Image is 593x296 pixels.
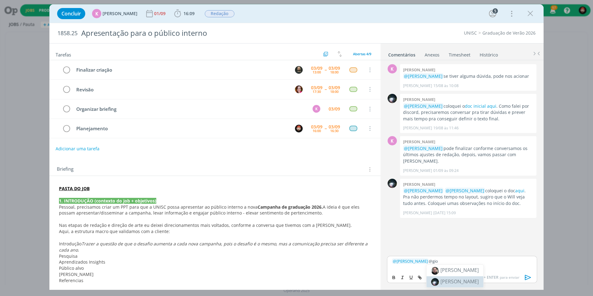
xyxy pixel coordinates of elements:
[295,125,303,132] img: W
[329,85,340,90] div: 03/09
[79,26,334,41] div: Apresentação para o público interno
[59,198,156,204] strong: 1. INTRODUÇÃO (contexto do job + objetivos)
[325,126,326,131] span: --
[403,210,432,216] p: [PERSON_NAME]
[59,241,82,247] span: Introdução
[92,9,137,18] button: K[PERSON_NAME]
[295,66,303,74] img: P
[59,204,361,216] span: A ideia é que eles possam apresentar/disseminar a campanha, levar informação e engajar público in...
[464,30,477,36] a: UNISC
[74,105,307,113] div: Organizar briefing
[493,8,498,14] div: 5
[59,265,84,271] span: Público alvo
[404,188,443,194] span: @[PERSON_NAME]
[329,107,340,111] div: 03/09
[183,10,195,16] span: 16:09
[403,83,432,89] p: [PERSON_NAME]
[295,85,303,93] img: B
[59,284,64,290] span: VT
[325,68,326,72] span: --
[312,104,321,114] button: K
[440,278,479,285] span: [PERSON_NAME]
[404,73,443,79] span: @[PERSON_NAME]
[311,125,322,129] div: 03/09
[446,188,484,194] span: @[PERSON_NAME]
[440,267,479,273] span: [PERSON_NAME]
[403,145,533,164] p: pode finalizar conforme conversamos os últimos ajustes de redação, depois, vamos passar com [PERS...
[388,49,416,58] a: Comentários
[59,186,90,191] a: PASTA DO JOB
[474,275,519,280] span: para enviar
[204,10,235,18] button: Redação
[403,139,435,144] b: [PERSON_NAME]
[154,11,167,16] div: 01/09
[403,67,435,73] b: [PERSON_NAME]
[393,258,428,264] span: [PERSON_NAME]
[403,188,533,206] p: coloquei o doc . Pra não perdermos tempo no layout, sugiro que o Will veja tudo antes. Coloquei u...
[59,253,78,259] span: Pesquisa
[258,204,323,210] strong: Campanha de graduação 2026.
[173,9,196,19] button: 16:09
[313,105,320,113] div: K
[55,143,100,154] button: Adicionar uma tarefa
[329,125,340,129] div: 03/09
[448,49,471,58] a: Timesheet
[294,65,303,74] button: P
[311,66,322,70] div: 03/09
[59,277,83,283] span: Referencias
[433,168,459,173] span: 01/09 às 09:24
[403,103,533,122] p: coloquei o . Como falei por discord, precisaremos conversar pra tirar dúvidas e prever mais tempo...
[479,49,498,58] a: Histórico
[353,52,371,56] span: Abertas 4/9
[59,222,352,228] span: Nas etapas de redação e direção de arte eu deixei direcionamentos mais voltados, conforme a conve...
[313,90,321,93] div: 17:30
[388,64,397,73] div: K
[57,30,78,37] span: 1858.25
[59,271,94,277] span: [PERSON_NAME]
[49,4,544,290] div: dialog
[403,97,435,102] b: [PERSON_NAME]
[330,129,339,132] div: 16:30
[330,70,339,74] div: 18:00
[59,204,258,210] span: Pessoal, precisamos criar um PPT para que a UNISC possa apresentar ao público interno a nova
[74,125,289,132] div: Planejamento
[388,179,397,188] img: G
[61,11,81,16] span: Concluir
[74,66,289,74] div: Finalizar criação
[403,168,432,173] p: [PERSON_NAME]
[311,85,322,90] div: 03/09
[403,181,435,187] b: [PERSON_NAME]
[57,8,85,19] button: Concluir
[294,124,303,133] button: W
[515,188,524,194] a: aqui
[431,267,439,275] img: 1654631582_d9cab1_captura_de_tela_20220607_165235.png
[330,90,339,93] div: 18:00
[59,241,369,253] em: Trazer a questão de que o desafio aumenta a cada nova campanha, pois o desafio é o mesmo, mas a c...
[482,30,536,36] a: Graduação de Verão 2026
[313,129,321,132] div: 16:00
[294,85,303,94] button: B
[56,50,71,58] span: Tarefas
[433,83,459,89] span: 15/08 às 10:08
[403,73,533,79] p: se tiver alguma dúvida, pode nos acionar
[74,86,289,94] div: Revisão
[388,136,397,145] div: K
[205,10,234,17] span: Redação
[388,94,397,103] img: G
[465,103,496,109] a: doc inicial aqui
[404,145,443,151] span: @[PERSON_NAME]
[92,9,101,18] div: K
[392,258,532,264] p: @gio
[338,51,342,57] img: arrow-down-up.svg
[103,11,137,16] span: [PERSON_NAME]
[404,103,443,109] span: @[PERSON_NAME]
[403,125,432,131] p: [PERSON_NAME]
[488,9,498,19] button: 5
[431,278,439,286] img: 1650928809_2daa70_perfil_1.jpg
[329,66,340,70] div: 03/09
[433,125,459,131] span: 19/08 às 11:46
[313,70,321,74] div: 13:00
[57,165,74,173] span: Briefing
[59,228,170,234] span: Aqui, a estrutura macro que validamos com a cliente:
